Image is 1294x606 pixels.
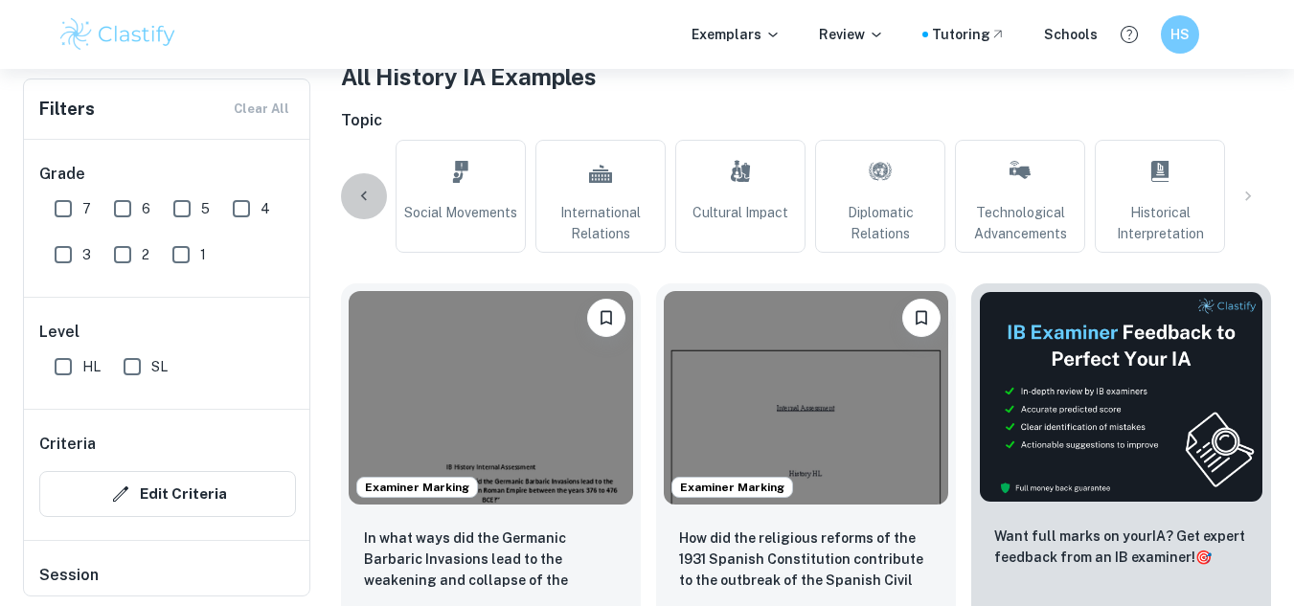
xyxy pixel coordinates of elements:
p: Want full marks on your IA ? Get expert feedback from an IB examiner! [994,526,1248,568]
h6: Topic [341,109,1271,132]
p: Review [819,24,884,45]
img: Clastify logo [57,15,179,54]
span: Social Movements [404,202,517,223]
span: International Relations [544,202,657,244]
button: Help and Feedback [1113,18,1146,51]
span: 1 [200,244,206,265]
button: Bookmark [587,299,625,337]
p: Exemplars [692,24,781,45]
h6: Grade [39,163,296,186]
h6: HS [1169,24,1191,45]
img: History IA example thumbnail: In what ways did the Germanic Barbaric I [349,291,633,505]
span: SL [151,356,168,377]
span: 🎯 [1195,550,1212,565]
h6: Level [39,321,296,344]
button: HS [1161,15,1199,54]
span: 7 [82,198,91,219]
span: 2 [142,244,149,265]
a: Tutoring [932,24,1006,45]
span: Examiner Marking [357,479,477,496]
span: 4 [261,198,270,219]
img: History IA example thumbnail: How did the religious reforms of the 193 [664,291,948,505]
h1: All History IA Examples [341,59,1271,94]
span: Technological Advancements [964,202,1077,244]
span: Cultural Impact [692,202,788,223]
span: 5 [201,198,210,219]
span: HL [82,356,101,377]
span: Historical Interpretation [1103,202,1216,244]
p: In what ways did the Germanic Barbaric Invasions lead to the weakening and collapse of the Wester... [364,527,618,593]
h6: Filters [39,96,95,123]
span: 6 [142,198,150,219]
h6: Criteria [39,433,96,456]
span: Examiner Marking [672,479,792,496]
h6: Session [39,564,296,602]
button: Edit Criteria [39,471,296,517]
span: Diplomatic Relations [824,202,937,244]
p: How did the religious reforms of the 1931 Spanish Constitution contribute to the outbreak of the ... [679,527,933,593]
a: Schools [1044,24,1098,45]
span: 3 [82,244,91,265]
button: Bookmark [902,299,941,337]
img: Thumbnail [979,291,1263,503]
